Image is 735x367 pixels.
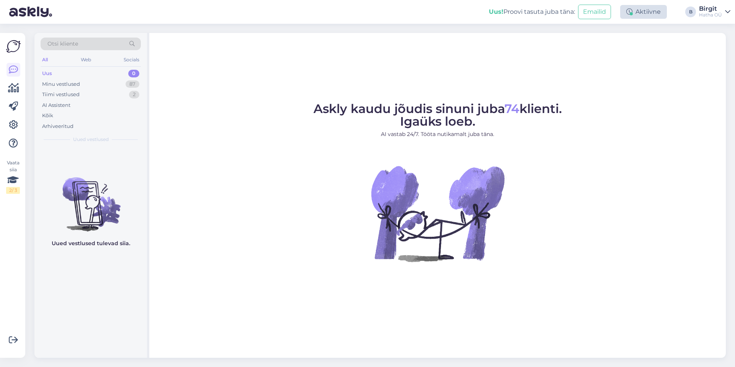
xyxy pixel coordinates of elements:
div: Birgit [699,6,722,12]
span: 74 [505,101,519,116]
div: Minu vestlused [42,80,80,88]
div: Uus [42,70,52,77]
span: Askly kaudu jõudis sinuni juba klienti. Igaüks loeb. [314,101,562,129]
div: 0 [128,70,139,77]
div: Vaata siia [6,159,20,194]
div: B [685,7,696,17]
span: Otsi kliente [47,40,78,48]
div: 2 [129,91,139,98]
div: 2 / 3 [6,187,20,194]
div: AI Assistent [42,102,70,109]
p: AI vastab 24/7. Tööta nutikamalt juba täna. [314,130,562,138]
button: Emailid [578,5,611,19]
div: Tiimi vestlused [42,91,80,98]
div: Hatha OÜ [699,12,722,18]
div: Kõik [42,112,53,120]
div: Socials [122,55,141,65]
div: Web [79,55,93,65]
div: 87 [126,80,139,88]
div: Arhiveeritud [42,123,73,130]
img: No Chat active [369,144,506,282]
span: Uued vestlused [73,136,109,143]
img: No chats [34,164,147,233]
b: Uus! [489,8,503,15]
p: Uued vestlused tulevad siia. [52,239,130,247]
div: Proovi tasuta juba täna: [489,7,575,16]
a: BirgitHatha OÜ [699,6,730,18]
div: All [41,55,49,65]
img: Askly Logo [6,39,21,54]
div: Aktiivne [620,5,667,19]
